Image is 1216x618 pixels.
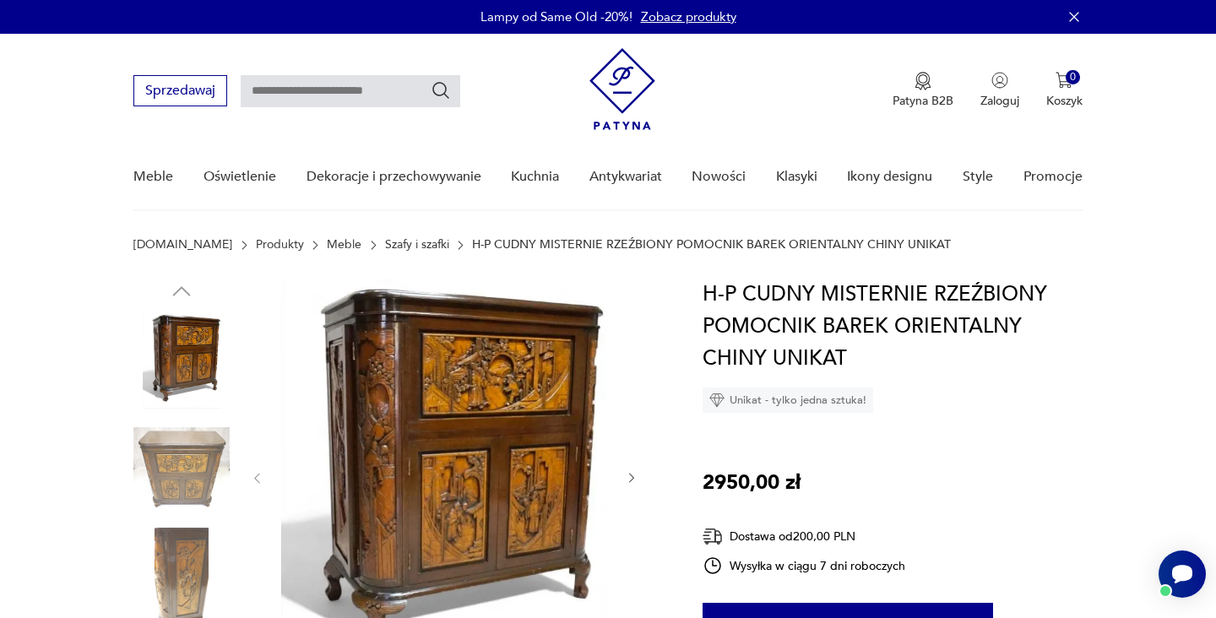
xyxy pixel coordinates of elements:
p: Zaloguj [980,93,1019,109]
p: Koszyk [1046,93,1083,109]
p: 2950,00 zł [703,467,801,499]
p: H-P CUDNY MISTERNIE RZEŹBIONY POMOCNIK BAREK ORIENTALNY CHINY UNIKAT [472,238,951,252]
img: Ikona medalu [915,72,931,90]
a: Kuchnia [511,144,559,209]
a: Oświetlenie [204,144,276,209]
a: Nowości [692,144,746,209]
img: Ikonka użytkownika [991,72,1008,89]
a: Dekoracje i przechowywanie [307,144,481,209]
a: Sprzedawaj [133,86,227,98]
img: Ikona diamentu [709,393,725,408]
a: Promocje [1023,144,1083,209]
div: Wysyłka w ciągu 7 dni roboczych [703,556,905,576]
a: Meble [133,144,173,209]
img: Zdjęcie produktu H-P CUDNY MISTERNIE RZEŹBIONY POMOCNIK BAREK ORIENTALNY CHINY UNIKAT [133,420,230,517]
button: Zaloguj [980,72,1019,109]
button: 0Koszyk [1046,72,1083,109]
a: Meble [327,238,361,252]
a: Style [963,144,993,209]
div: Unikat - tylko jedna sztuka! [703,388,873,413]
div: 0 [1066,70,1080,84]
p: Lampy od Same Old -20%! [480,8,632,25]
img: Ikona koszyka [1056,72,1072,89]
img: Zdjęcie produktu H-P CUDNY MISTERNIE RZEŹBIONY POMOCNIK BAREK ORIENTALNY CHINY UNIKAT [133,312,230,409]
a: Ikona medaluPatyna B2B [893,72,953,109]
button: Sprzedawaj [133,75,227,106]
button: Szukaj [431,80,451,100]
h1: H-P CUDNY MISTERNIE RZEŹBIONY POMOCNIK BAREK ORIENTALNY CHINY UNIKAT [703,279,1082,375]
a: Szafy i szafki [385,238,449,252]
button: Patyna B2B [893,72,953,109]
a: Produkty [256,238,304,252]
a: [DOMAIN_NAME] [133,238,232,252]
a: Klasyki [776,144,817,209]
a: Antykwariat [589,144,662,209]
a: Ikony designu [847,144,932,209]
img: Patyna - sklep z meblami i dekoracjami vintage [589,48,655,130]
iframe: Smartsupp widget button [1159,550,1206,598]
p: Patyna B2B [893,93,953,109]
img: Ikona dostawy [703,526,723,547]
div: Dostawa od 200,00 PLN [703,526,905,547]
a: Zobacz produkty [641,8,736,25]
